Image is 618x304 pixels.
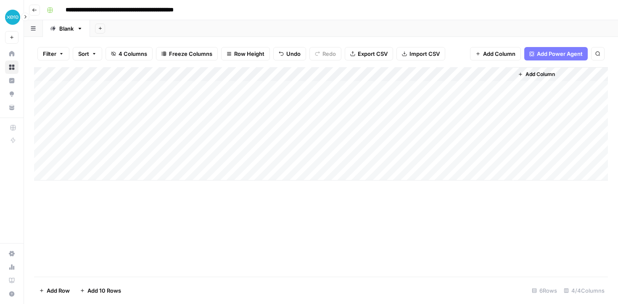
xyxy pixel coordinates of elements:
[515,69,558,80] button: Add Column
[78,50,89,58] span: Sort
[5,60,18,74] a: Browse
[5,47,18,60] a: Home
[37,47,69,60] button: Filter
[59,24,74,33] div: Blank
[73,47,102,60] button: Sort
[470,47,521,60] button: Add Column
[119,50,147,58] span: 4 Columns
[526,71,555,78] span: Add Column
[5,10,20,25] img: XeroOps Logo
[34,284,75,297] button: Add Row
[87,286,121,295] span: Add 10 Rows
[221,47,270,60] button: Row Height
[5,260,18,274] a: Usage
[537,50,583,58] span: Add Power Agent
[483,50,515,58] span: Add Column
[5,247,18,260] a: Settings
[524,47,588,60] button: Add Power Agent
[47,286,70,295] span: Add Row
[75,284,126,297] button: Add 10 Rows
[322,50,336,58] span: Redo
[528,284,560,297] div: 6 Rows
[560,284,608,297] div: 4/4 Columns
[309,47,341,60] button: Redo
[5,101,18,114] a: Your Data
[169,50,212,58] span: Freeze Columns
[345,47,393,60] button: Export CSV
[5,287,18,301] button: Help + Support
[358,50,388,58] span: Export CSV
[234,50,264,58] span: Row Height
[5,274,18,287] a: Learning Hub
[5,87,18,101] a: Opportunities
[396,47,445,60] button: Import CSV
[106,47,153,60] button: 4 Columns
[43,20,90,37] a: Blank
[5,74,18,87] a: Insights
[409,50,440,58] span: Import CSV
[43,50,56,58] span: Filter
[286,50,301,58] span: Undo
[5,7,18,28] button: Workspace: XeroOps
[273,47,306,60] button: Undo
[156,47,218,60] button: Freeze Columns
